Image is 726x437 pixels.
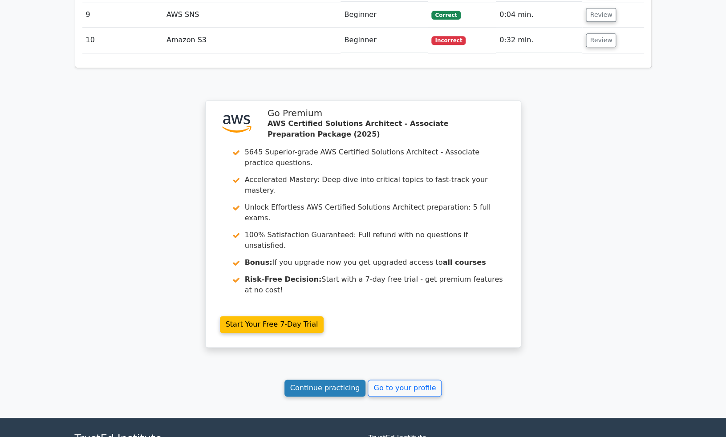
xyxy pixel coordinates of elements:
span: Correct [431,11,460,20]
td: 0:32 min. [496,28,583,53]
a: Go to your profile [368,380,442,397]
button: Review [586,8,616,22]
td: Beginner [341,2,428,28]
td: Amazon S3 [163,28,341,53]
a: Start Your Free 7-Day Trial [220,316,324,333]
a: Continue practicing [284,380,366,397]
span: Incorrect [431,36,466,45]
td: AWS SNS [163,2,341,28]
td: 10 [82,28,163,53]
td: 0:04 min. [496,2,583,28]
td: 9 [82,2,163,28]
button: Review [586,33,616,47]
td: Beginner [341,28,428,53]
